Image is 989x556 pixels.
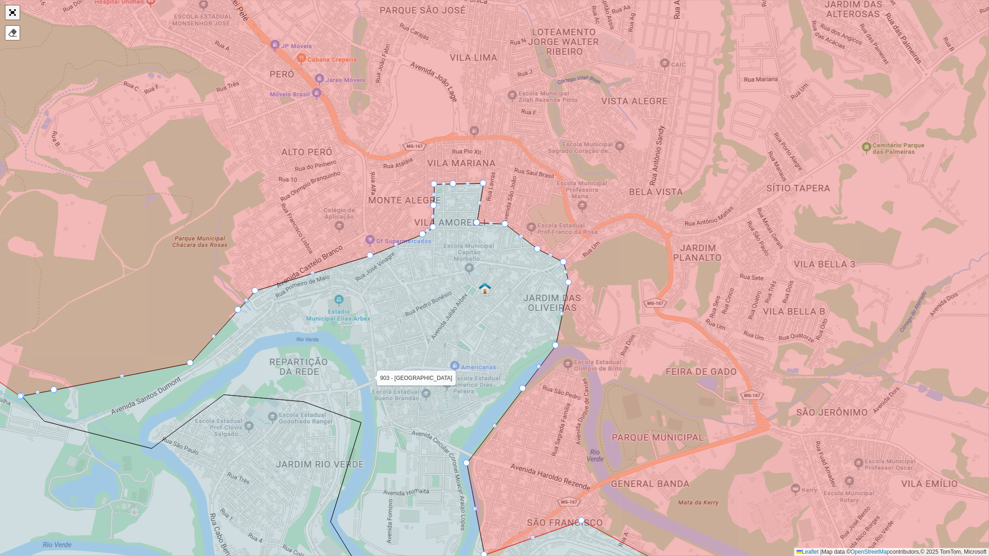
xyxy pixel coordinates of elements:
span: | [820,549,822,555]
div: Map data © contributors,© 2025 TomTom, Microsoft [794,548,989,556]
a: OpenStreetMap [851,549,890,555]
a: Leaflet [797,549,819,555]
div: Remover camada(s) [6,26,19,40]
img: Tres Coracoes [479,282,491,294]
a: Abrir mapa em tela cheia [6,6,19,19]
